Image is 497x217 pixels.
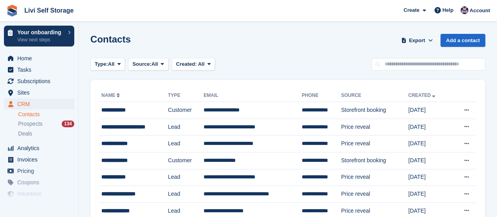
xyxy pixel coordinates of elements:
a: menu [4,143,74,154]
a: Name [101,93,121,98]
a: menu [4,76,74,87]
a: menu [4,53,74,64]
td: Price reveal [341,186,408,203]
th: Source [341,89,408,102]
span: Export [409,37,425,45]
span: Invoices [17,154,64,165]
button: Source: All [128,58,169,71]
span: CRM [17,98,64,109]
td: [DATE] [408,152,451,169]
button: Type: All [90,58,125,71]
a: Deals [18,130,74,138]
h1: Contacts [90,34,131,45]
button: Created: All [172,58,215,71]
span: Type: [95,60,108,68]
a: menu [4,188,74,199]
td: Customer [168,102,204,119]
a: menu [4,154,74,165]
th: Type [168,89,204,102]
a: Created [408,93,437,98]
td: Lead [168,135,204,152]
td: Lead [168,169,204,186]
td: [DATE] [408,169,451,186]
a: Add a contact [440,34,485,47]
a: menu [4,64,74,75]
img: stora-icon-8386f47178a22dfd0bd8f6a31ec36ba5ce8667c1dd55bd0f319d3a0aa187defe.svg [6,5,18,17]
span: Subscriptions [17,76,64,87]
span: Created: [176,61,197,67]
a: Your onboarding View next steps [4,26,74,46]
td: [DATE] [408,119,451,135]
span: All [108,60,115,68]
span: Insurance [17,188,64,199]
span: Pricing [17,165,64,176]
td: Price reveal [341,169,408,186]
span: Prospects [18,120,42,128]
span: Help [442,6,453,14]
td: Price reveal [341,119,408,135]
a: Contacts [18,111,74,118]
a: menu [4,87,74,98]
span: Coupons [17,177,64,188]
span: Sites [17,87,64,98]
a: Livi Self Storage [21,4,77,17]
span: Create [403,6,419,14]
span: All [152,60,158,68]
td: Lead [168,119,204,135]
span: Tasks [17,64,64,75]
a: menu [4,165,74,176]
a: menu [4,98,74,109]
th: Phone [302,89,341,102]
p: View next steps [17,36,64,43]
span: All [198,61,205,67]
td: Customer [168,152,204,169]
span: Analytics [17,143,64,154]
td: Storefront booking [341,102,408,119]
span: Account [469,7,490,15]
th: Email [204,89,302,102]
a: Prospects 134 [18,120,74,128]
div: 134 [62,121,74,127]
button: Export [400,34,434,47]
p: Your onboarding [17,30,64,35]
img: Jim [460,6,468,14]
td: Price reveal [341,135,408,152]
td: [DATE] [408,135,451,152]
td: [DATE] [408,186,451,203]
span: Source: [132,60,151,68]
span: Deals [18,130,32,137]
td: Lead [168,186,204,203]
td: Storefront booking [341,152,408,169]
a: menu [4,177,74,188]
span: Home [17,53,64,64]
td: [DATE] [408,102,451,119]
